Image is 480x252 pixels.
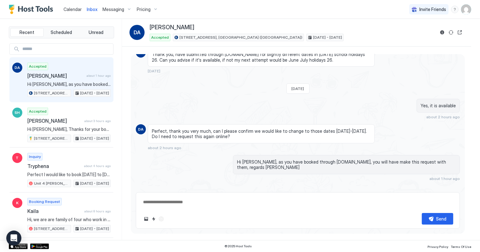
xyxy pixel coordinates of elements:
[87,7,97,12] span: Inbox
[439,29,446,36] button: Reservation information
[89,30,103,35] span: Unread
[461,4,471,14] div: User profile
[63,6,82,13] a: Calendar
[87,6,97,13] a: Inbox
[27,73,84,79] span: [PERSON_NAME]
[19,30,34,35] span: Recent
[6,231,21,246] div: Open Intercom Messenger
[456,29,464,36] button: Open reservation
[86,74,111,78] span: about 1 hour ago
[84,164,111,168] span: about 4 hours ago
[142,215,150,223] button: Upload image
[102,7,124,12] span: Messaging
[426,115,460,119] span: about 2 hours ago
[79,28,113,37] button: Unread
[34,136,69,141] span: [STREET_ADDRESS][PERSON_NAME]
[9,244,28,249] a: App Store
[148,145,181,150] span: about 2 hours ago
[292,86,304,91] span: [DATE]
[10,28,44,37] button: Recent
[9,26,114,38] div: tab-group
[27,163,81,169] span: Tryphena
[29,64,47,69] span: Accepted
[9,5,56,14] a: Host Tools Logo
[27,81,111,87] span: Hi [PERSON_NAME], as you have booked through [DOMAIN_NAME], you will have make this request with ...
[428,243,448,249] a: Privacy Policy
[429,176,460,181] span: about 1 hour ago
[225,244,252,248] span: © 2025 Host Tools
[313,35,342,40] span: [DATE] - [DATE]
[152,52,371,63] span: Thank you, have submitted through [DOMAIN_NAME] for slightly different dates in [DATE] school hol...
[80,226,109,232] span: [DATE] - [DATE]
[138,126,144,132] span: DA
[16,200,19,206] span: K
[421,103,456,109] span: Yes, it is available
[27,208,82,214] span: Kaila
[410,187,453,193] div: Scheduled Messages
[134,29,141,36] span: DA
[451,6,459,13] div: menu
[84,209,111,213] span: about 8 hours ago
[27,217,111,222] span: Hi, we are are family of four who work in mining. We would love to come spend the weekend away in...
[84,119,111,123] span: about 3 hours ago
[63,7,82,12] span: Calendar
[16,155,19,161] span: T
[34,181,69,186] span: Unit 4 [PERSON_NAME]
[34,90,69,96] span: [STREET_ADDRESS], [GEOGRAPHIC_DATA] ([GEOGRAPHIC_DATA])
[422,213,453,225] button: Send
[29,109,47,114] span: Accepted
[152,128,371,139] span: Perfect, thank you very much, can I please confirm we would like to change to those dates [DATE]-...
[150,24,194,31] span: [PERSON_NAME]
[15,65,20,70] span: DA
[451,243,471,249] a: Terms Of Use
[80,90,109,96] span: [DATE] - [DATE]
[436,216,447,222] div: Send
[401,186,460,194] button: Scheduled Messages
[447,29,455,36] button: Sync reservation
[34,226,69,232] span: [STREET_ADDRESS] · Kinka Kottage
[137,7,151,12] span: Pricing
[80,136,109,141] span: [DATE] - [DATE]
[179,35,302,40] span: [STREET_ADDRESS], [GEOGRAPHIC_DATA] ([GEOGRAPHIC_DATA])
[428,245,448,249] span: Privacy Policy
[150,215,157,223] button: Quick reply
[29,154,41,160] span: Inquiry
[30,244,49,249] a: Google Play Store
[80,181,109,186] span: [DATE] - [DATE]
[45,28,78,37] button: Scheduled
[15,110,20,115] span: SH
[148,69,160,73] span: [DATE]
[151,35,169,40] span: Accepted
[27,118,82,124] span: [PERSON_NAME]
[29,199,60,204] span: Booking Request
[451,245,471,249] span: Terms Of Use
[27,126,111,132] span: Hi [PERSON_NAME], Thanks for your booking. Please come to [GEOGRAPHIC_DATA], [STREET_ADDRESS][PER...
[27,172,111,177] span: Perfect I would like to book [DATE] to [DATE] (13-15th), just need to confirm with my partner ton...
[51,30,72,35] span: Scheduled
[20,44,113,54] input: Input Field
[419,7,446,12] span: Invite Friends
[237,159,456,170] span: Hi [PERSON_NAME], as you have booked through [DOMAIN_NAME], you will have make this request with ...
